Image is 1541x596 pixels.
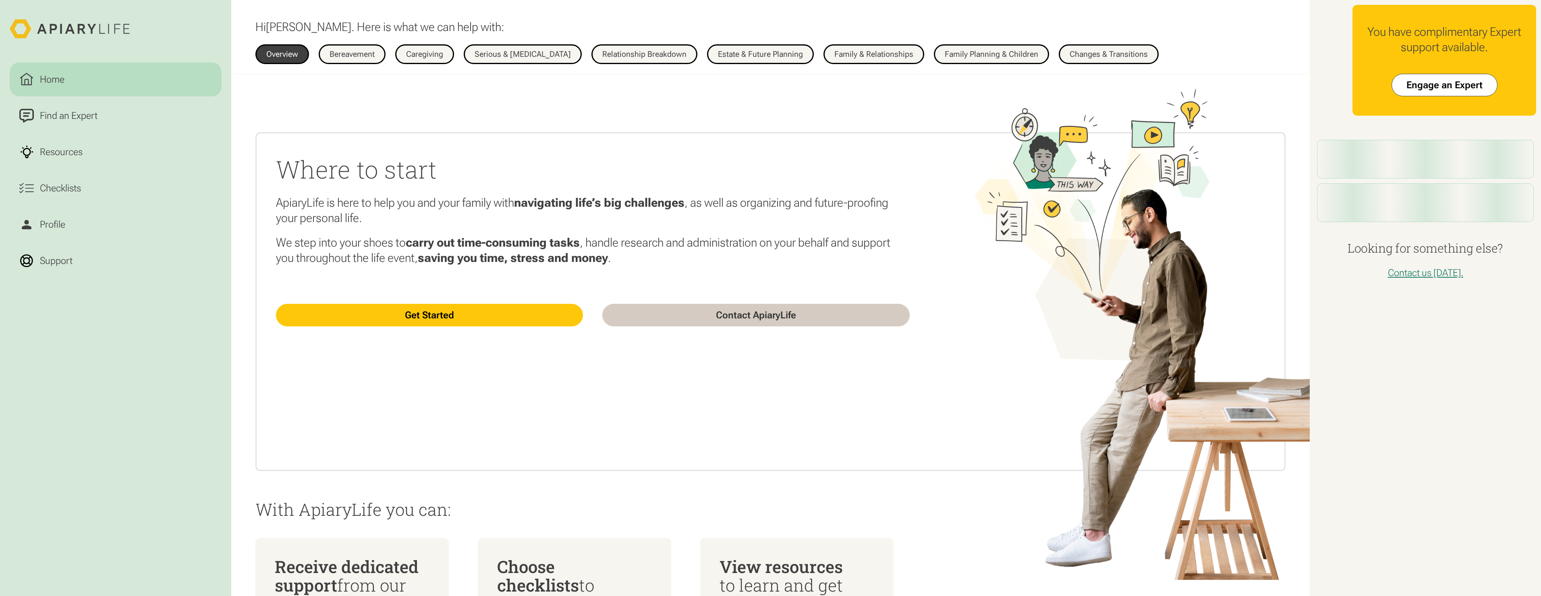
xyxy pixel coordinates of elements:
strong: navigating life’s big challenges [514,195,684,210]
p: ApiaryLife is here to help you and your family with , as well as organizing and future-proofing y... [276,195,910,225]
a: Changes & Transitions [1059,44,1159,64]
a: Resources [10,135,222,169]
a: Serious & [MEDICAL_DATA] [464,44,582,64]
a: Family & Relationships [823,44,924,64]
a: Bereavement [319,44,386,64]
div: Changes & Transitions [1070,50,1148,58]
div: Serious & [MEDICAL_DATA] [475,50,571,58]
p: With ApiaryLife you can: [255,500,1286,519]
div: Home [37,72,67,87]
span: Choose checklists [497,555,579,596]
p: Hi . Here is what we can help with: [255,19,504,35]
a: Overview [255,44,309,64]
a: Contact us [DATE]. [1388,267,1463,278]
span: View resources [720,555,843,577]
a: Caregiving [395,44,454,64]
div: Family Planning & Children [945,50,1038,58]
div: Profile [37,217,68,232]
a: Estate & Future Planning [707,44,814,64]
strong: saving you time, stress and money [418,251,608,265]
div: Find an Expert [37,108,100,123]
a: Get Started [276,304,583,326]
div: Family & Relationships [834,50,913,58]
a: Find an Expert [10,99,222,133]
a: Home [10,62,222,96]
a: Family Planning & Children [934,44,1049,64]
strong: carry out time-consuming tasks [406,235,580,249]
a: Relationship Breakdown [591,44,697,64]
div: Support [37,253,75,268]
div: Resources [37,145,85,159]
a: Engage an Expert [1392,74,1497,96]
a: Profile [10,208,222,241]
div: Checklists [37,181,83,195]
h4: Looking for something else? [1315,239,1536,257]
span: Receive dedicated support [275,555,419,596]
div: Estate & Future Planning [718,50,803,58]
div: Relationship Breakdown [602,50,687,58]
div: You have complimentary Expert support available. [1362,24,1526,54]
p: We step into your shoes to , handle research and administration on your behalf and support you th... [276,235,910,265]
div: Bereavement [330,50,375,58]
a: Checklists [10,171,222,205]
a: Contact ApiaryLife [602,304,910,326]
a: Support [10,244,222,278]
div: Caregiving [406,50,443,58]
span: [PERSON_NAME] [266,20,351,34]
h2: Where to start [276,153,910,185]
